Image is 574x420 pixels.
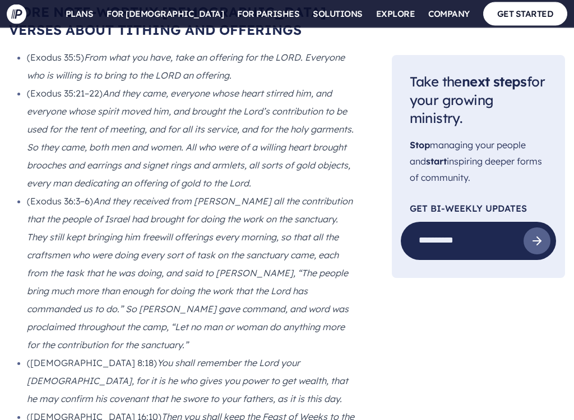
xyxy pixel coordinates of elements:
span: Stop [410,139,430,150]
i: And they received from [PERSON_NAME] all the contribution that the people of Israel had brought f... [27,196,353,351]
i: And they came, everyone whose heart stirred him, and everyone whose spirit moved him, and brought... [27,88,354,189]
li: (Exodus 36:3–6) [27,193,356,354]
i: From what you have, take an offering for the LORD. Everyone who is willing is to bring to the LOR... [27,52,345,81]
span: start [426,156,447,167]
li: (Exodus 35:5) [27,49,356,85]
li: (Exodus 35:21–22) [27,85,356,193]
span: next steps [462,73,527,90]
a: GET STARTED [483,2,568,25]
i: You shall remember the Lord your [DEMOGRAPHIC_DATA], for it is he who gives you power to get weal... [27,358,348,405]
span: Take the for your growing ministry. [410,73,545,127]
li: ([DEMOGRAPHIC_DATA] 8:18) [27,354,356,408]
p: Get Bi-Weekly Updates [410,204,547,213]
p: managing your people and inspiring deeper forms of community. [410,137,547,185]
